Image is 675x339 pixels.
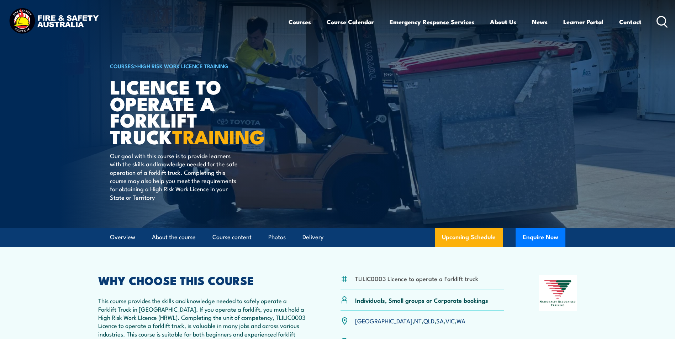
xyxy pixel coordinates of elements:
[302,228,323,247] a: Delivery
[490,12,516,31] a: About Us
[110,78,286,145] h1: Licence to operate a forklift truck
[457,316,465,325] a: WA
[327,12,374,31] a: Course Calendar
[110,151,240,201] p: Our goal with this course is to provide learners with the skills and knowledge needed for the saf...
[539,275,577,311] img: Nationally Recognised Training logo.
[423,316,434,325] a: QLD
[137,62,228,70] a: High Risk Work Licence Training
[152,228,196,247] a: About the course
[390,12,474,31] a: Emergency Response Services
[414,316,422,325] a: NT
[110,62,134,70] a: COURSES
[516,228,565,247] button: Enquire Now
[355,316,412,325] a: [GEOGRAPHIC_DATA]
[355,296,488,304] p: Individuals, Small groups or Corporate bookings
[268,228,286,247] a: Photos
[532,12,548,31] a: News
[110,61,286,70] h6: >
[563,12,603,31] a: Learner Portal
[212,228,252,247] a: Course content
[355,317,465,325] p: , , , , ,
[445,316,455,325] a: VIC
[436,316,444,325] a: SA
[355,274,478,282] li: TLILIC0003 Licence to operate a Forklift truck
[619,12,642,31] a: Contact
[289,12,311,31] a: Courses
[172,121,265,151] strong: TRAINING
[110,228,135,247] a: Overview
[435,228,503,247] a: Upcoming Schedule
[98,275,306,285] h2: WHY CHOOSE THIS COURSE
